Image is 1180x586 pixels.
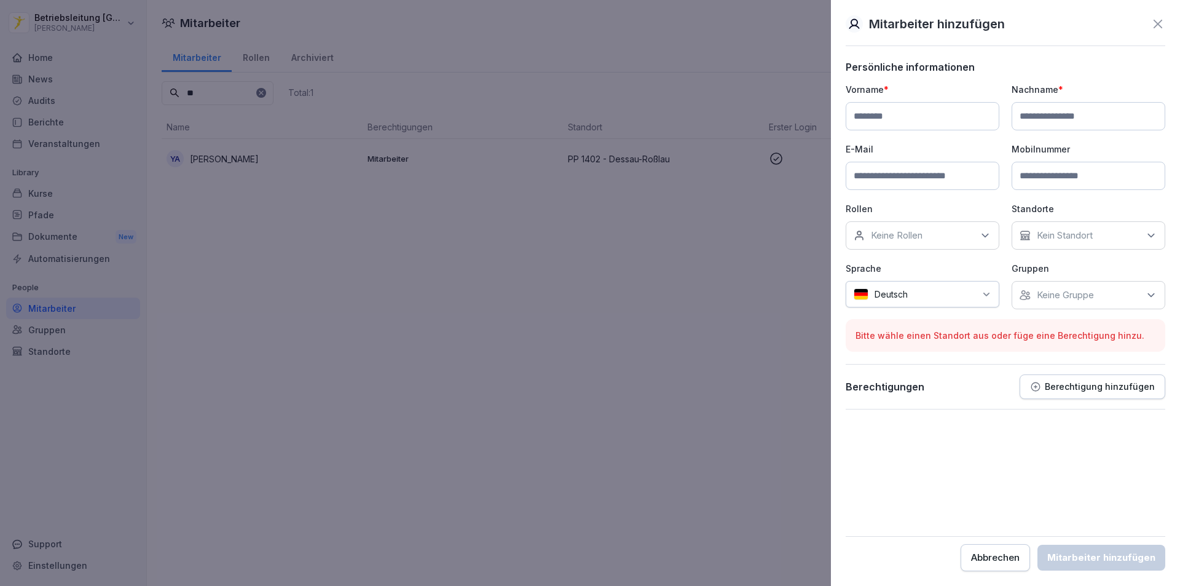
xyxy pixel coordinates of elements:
[846,143,999,156] p: E-Mail
[1045,382,1155,392] p: Berechtigung hinzufügen
[961,544,1030,571] button: Abbrechen
[1012,262,1165,275] p: Gruppen
[855,329,1155,342] p: Bitte wähle einen Standort aus oder füge eine Berechtigung hinzu.
[871,229,922,242] p: Keine Rollen
[1047,551,1155,564] div: Mitarbeiter hinzufügen
[846,281,999,307] div: Deutsch
[869,15,1005,33] p: Mitarbeiter hinzufügen
[846,381,924,393] p: Berechtigungen
[1012,202,1165,215] p: Standorte
[1037,289,1094,301] p: Keine Gruppe
[1037,229,1093,242] p: Kein Standort
[846,61,1165,73] p: Persönliche informationen
[1012,83,1165,96] p: Nachname
[854,288,868,300] img: de.svg
[846,83,999,96] p: Vorname
[1012,143,1165,156] p: Mobilnummer
[846,262,999,275] p: Sprache
[1037,545,1165,571] button: Mitarbeiter hinzufügen
[971,551,1020,564] div: Abbrechen
[846,202,999,215] p: Rollen
[1020,374,1165,399] button: Berechtigung hinzufügen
